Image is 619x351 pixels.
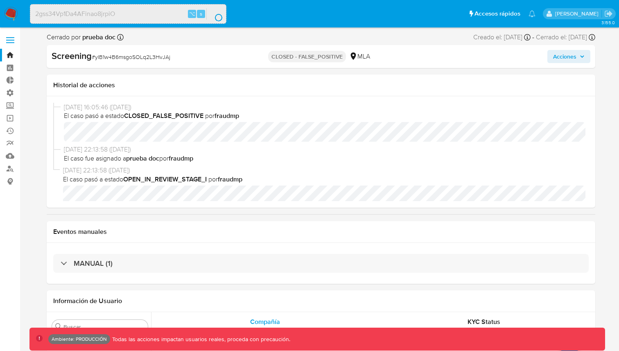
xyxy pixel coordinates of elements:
h1: Eventos manuales [53,228,589,236]
b: OPEN_IN_REVIEW_STAGE_I [123,174,207,184]
span: [DATE] 22:13:58 ([DATE]) [63,166,585,175]
span: Compañía [250,317,280,326]
span: El caso fue asignado a por [64,154,585,163]
b: fraudmp [169,154,193,163]
span: ⌥ [189,10,195,18]
span: Accesos rápidos [474,9,520,18]
span: [DATE] 22:13:58 ([DATE]) [64,145,585,154]
div: MLA [349,52,370,61]
a: Salir [604,9,613,18]
p: Todas las acciones impactan usuarios reales, proceda con precaución. [110,335,290,343]
button: Buscar [55,323,62,330]
b: fraudmp [215,111,239,120]
h1: Información de Usuario [53,297,122,305]
b: CLOSED_FALSE_POSITIVE [124,111,203,120]
h1: Historial de acciones [53,81,589,89]
input: Buscar [63,323,145,331]
span: [DATE] 16:05:46 ([DATE]) [64,103,585,112]
b: Screening [52,49,92,62]
a: Notificaciones [529,10,535,17]
div: Creado el: [DATE] [473,33,531,42]
span: - [532,33,534,42]
span: s [200,10,202,18]
b: fraudmp [218,174,242,184]
button: Acciones [547,50,590,63]
span: # yIB1w4B6msgoSOLq2L3HvJAj [92,53,170,61]
span: El caso pasó a estado por [64,111,585,120]
span: KYC Status [468,317,500,326]
p: ramiro.carbonell@mercadolibre.com.co [555,10,601,18]
div: Cerrado el: [DATE] [536,33,595,42]
b: prueba doc [126,154,159,163]
div: MANUAL (1) [53,254,589,273]
h3: MANUAL (1) [74,259,113,268]
button: search-icon [206,8,223,20]
input: Buscar usuario o caso... [30,9,226,19]
p: Ambiente: PRODUCCIÓN [52,337,107,341]
span: El caso pasó a estado por [63,175,585,184]
span: Acciones [553,50,576,63]
p: CLOSED - FALSE_POSITIVE [268,51,346,62]
span: Cerrado por [47,33,115,42]
b: prueba doc [81,32,115,42]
